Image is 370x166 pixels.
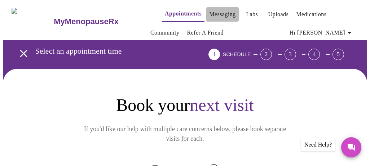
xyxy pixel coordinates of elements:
h1: Book your [41,95,329,116]
p: If you'd like our help with multiple care concerns below, please book separate visits for each. [74,124,296,144]
span: next visit [190,95,254,115]
a: MyMenopauseRx [53,9,147,34]
span: Hi [PERSON_NAME] [290,28,354,38]
button: Uploads [265,7,292,22]
a: Messaging [209,9,235,19]
a: Community [150,28,180,38]
div: 5 [332,49,344,60]
button: open drawer [13,43,34,64]
button: Community [147,26,182,40]
span: SCHEDULE [223,51,251,57]
button: Appointments [162,6,204,22]
img: MyMenopauseRx Logo [12,8,53,35]
button: Medications [293,7,329,22]
button: Hi [PERSON_NAME] [287,26,357,40]
div: 4 [308,49,320,60]
a: Labs [246,9,258,19]
div: Need Help? [301,138,335,152]
h3: Select an appointment time [35,46,168,56]
button: Refer a Friend [184,26,226,40]
h3: MyMenopauseRx [54,17,119,26]
a: Appointments [165,9,202,19]
button: Messages [341,137,361,157]
a: Medications [296,9,326,19]
a: Uploads [268,9,289,19]
button: Labs [241,7,264,22]
div: 3 [285,49,296,60]
button: Messaging [206,7,238,22]
div: 2 [260,49,272,60]
a: Refer a Friend [187,28,224,38]
div: 1 [208,49,220,60]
